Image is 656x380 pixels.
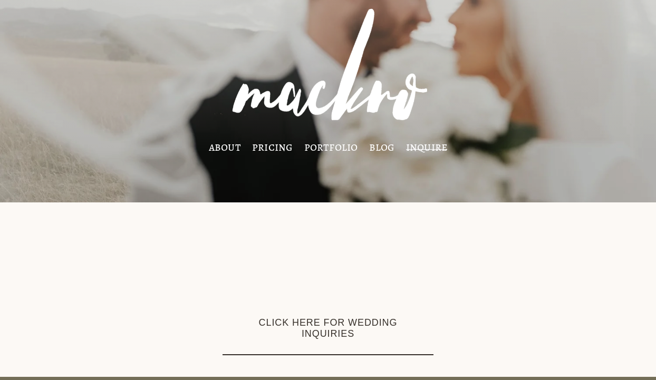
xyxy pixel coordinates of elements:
a: blog [369,143,395,151]
a: inquire [406,143,448,151]
a: pricing [252,143,293,151]
a: about [209,143,241,151]
a: CLICK HERE FOR WEDDING INQUIRIES [223,302,433,355]
a: portfolio [304,143,358,151]
img: MACKRO PHOTOGRAPHY | Denver Colorado Wedding Photographer [210,1,446,141]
